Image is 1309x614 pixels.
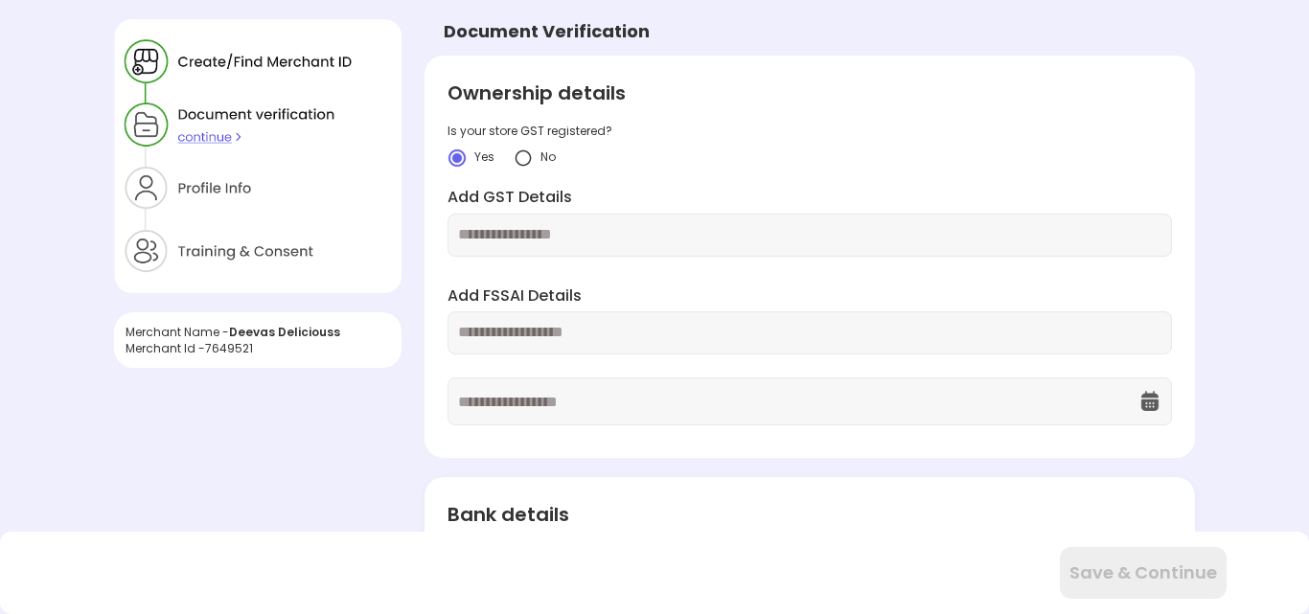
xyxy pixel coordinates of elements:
label: Add GST Details [448,187,1171,209]
img: OcXK764TI_dg1n3pJKAFuNcYfYqBKGvmbXteblFrPew4KBASBbPUoKPFDRZzLe5z5khKOkBCrBseVNl8W_Mqhk0wgJF92Dyy9... [1138,390,1161,413]
span: Yes [474,148,494,165]
div: Is your store GST registered? [448,123,1171,139]
div: Merchant Id - 7649521 [126,340,390,356]
span: No [540,148,556,165]
span: Deevas Deliciouss [229,324,340,340]
img: yidvdI1b1At5fYgYeHdauqyvT_pgttO64BpF2mcDGQwz_NKURL8lp7m2JUJk3Onwh4FIn8UgzATYbhG5vtZZpSXeknhWnnZDd... [514,148,533,168]
img: xZtaNGYO7ZEa_Y6BGN0jBbY4tz3zD8CMWGtK9DYT203r_wSWJgC64uaYzQv0p6I5U3yzNyQZ90jnSGEji8ItH6xpax9JibOI_... [114,19,402,293]
div: Merchant Name - [126,324,390,340]
div: Document Verification [444,19,650,44]
button: Save & Continue [1060,547,1227,599]
div: Ownership details [448,79,1171,107]
div: Bank details [448,500,1171,529]
img: crlYN1wOekqfTXo2sKdO7mpVD4GIyZBlBCY682TI1bTNaOsxckEXOmACbAD6EYcPGHR5wXB9K-wSeRvGOQTikGGKT-kEDVP-b... [448,148,467,168]
label: Add FSSAI Details [448,285,1171,307]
